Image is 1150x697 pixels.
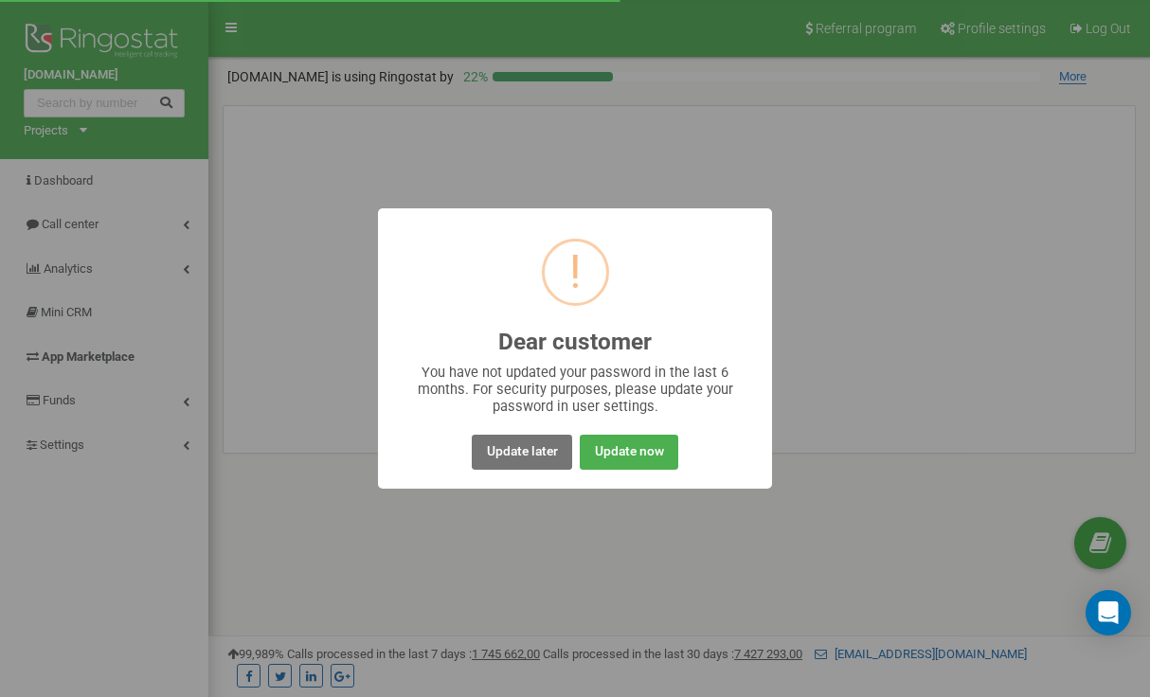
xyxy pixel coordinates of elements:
[580,435,677,470] button: Update now
[416,364,735,415] div: You have not updated your password in the last 6 months. For security purposes, please update you...
[472,435,571,470] button: Update later
[569,241,582,303] div: !
[1086,590,1131,635] div: Open Intercom Messenger
[498,330,652,355] h2: Dear customer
